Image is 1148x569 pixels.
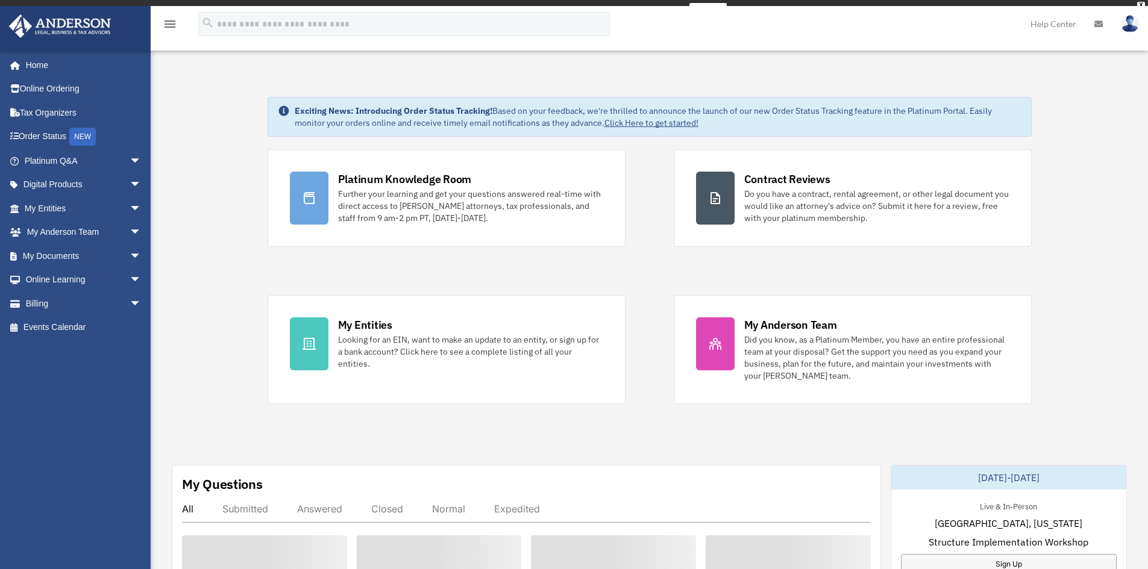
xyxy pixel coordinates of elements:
[5,14,114,38] img: Anderson Advisors Platinum Portal
[130,220,154,245] span: arrow_drop_down
[1137,2,1145,9] div: close
[1121,15,1139,33] img: User Pic
[8,101,160,125] a: Tax Organizers
[8,125,160,149] a: Order StatusNEW
[744,188,1009,224] div: Do you have a contract, rental agreement, or other legal document you would like an attorney's ad...
[130,268,154,293] span: arrow_drop_down
[338,188,603,224] div: Further your learning and get your questions answered real-time with direct access to [PERSON_NAM...
[674,295,1032,404] a: My Anderson Team Did you know, as a Platinum Member, you have an entire professional team at your...
[268,149,626,247] a: Platinum Knowledge Room Further your learning and get your questions answered real-time with dire...
[295,105,492,116] strong: Exciting News: Introducing Order Status Tracking!
[163,21,177,31] a: menu
[8,173,160,197] a: Digital Productsarrow_drop_down
[182,475,263,493] div: My Questions
[130,173,154,197] span: arrow_drop_down
[935,516,1082,530] span: [GEOGRAPHIC_DATA], [US_STATE]
[338,334,603,370] div: Looking for an EIN, want to make an update to an entity, or sign up for a bank account? Click her...
[297,503,342,515] div: Answered
[8,77,160,101] a: Online Ordering
[295,105,1021,129] div: Based on your feedback, we're thrilled to announce the launch of our new Order Status Tracking fe...
[8,316,160,340] a: Events Calendar
[8,53,154,77] a: Home
[338,317,392,332] div: My Entities
[8,244,160,268] a: My Documentsarrow_drop_down
[689,3,727,17] a: survey
[8,196,160,220] a: My Entitiesarrow_drop_down
[130,244,154,269] span: arrow_drop_down
[371,503,403,515] div: Closed
[163,17,177,31] i: menu
[69,128,96,146] div: NEW
[970,499,1047,512] div: Live & In-Person
[674,149,1032,247] a: Contract Reviews Do you have a contract, rental agreement, or other legal document you would like...
[929,535,1088,549] span: Structure Implementation Workshop
[201,16,215,30] i: search
[494,503,540,515] div: Expedited
[338,172,472,187] div: Platinum Knowledge Room
[604,117,698,128] a: Click Here to get started!
[8,291,160,316] a: Billingarrow_drop_down
[8,149,160,173] a: Platinum Q&Aarrow_drop_down
[744,172,830,187] div: Contract Reviews
[130,149,154,173] span: arrow_drop_down
[421,3,685,17] div: Get a chance to win 6 months of Platinum for free just by filling out this
[130,291,154,316] span: arrow_drop_down
[8,268,160,292] a: Online Learningarrow_drop_down
[8,220,160,244] a: My Anderson Teamarrow_drop_down
[268,295,626,404] a: My Entities Looking for an EIN, want to make an update to an entity, or sign up for a bank accoun...
[432,503,465,515] div: Normal
[182,503,193,515] div: All
[222,503,268,515] div: Submitted
[744,317,837,332] div: My Anderson Team
[130,196,154,221] span: arrow_drop_down
[891,465,1126,490] div: [DATE]-[DATE]
[744,334,1009,382] div: Did you know, as a Platinum Member, you have an entire professional team at your disposal? Get th...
